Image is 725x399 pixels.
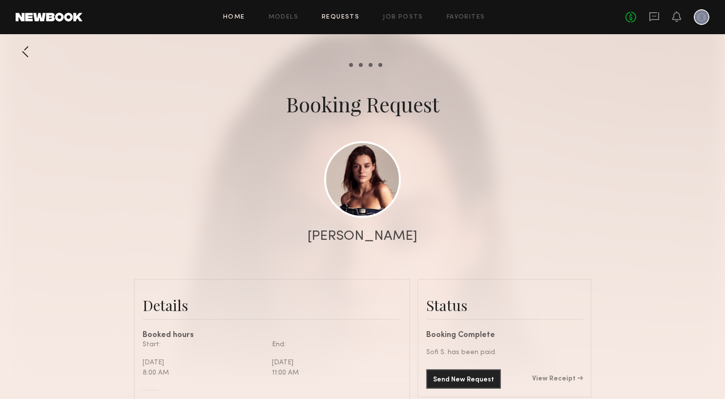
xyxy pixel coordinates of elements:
[447,14,485,21] a: Favorites
[143,357,265,368] div: [DATE]
[308,230,417,243] div: [PERSON_NAME]
[426,332,583,339] div: Booking Complete
[143,339,265,350] div: Start:
[223,14,245,21] a: Home
[383,14,423,21] a: Job Posts
[426,369,501,389] button: Send New Request
[286,90,439,118] div: Booking Request
[532,376,583,382] a: View Receipt
[272,357,394,368] div: [DATE]
[143,295,401,315] div: Details
[322,14,359,21] a: Requests
[143,332,401,339] div: Booked hours
[272,339,394,350] div: End:
[143,368,265,378] div: 8:00 AM
[269,14,298,21] a: Models
[426,347,583,357] div: Sofi S. has been paid.
[272,368,394,378] div: 11:00 AM
[426,295,583,315] div: Status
